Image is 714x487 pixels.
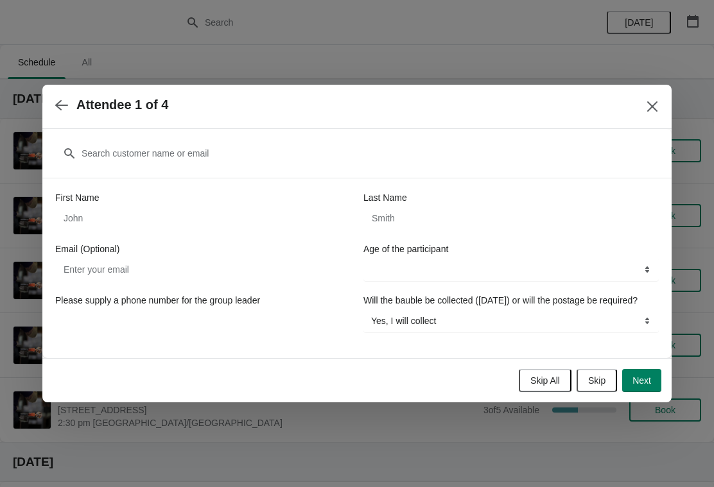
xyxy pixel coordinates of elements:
[55,243,119,255] label: Email (Optional)
[76,98,168,112] h2: Attendee 1 of 4
[622,369,661,392] button: Next
[530,375,560,386] span: Skip All
[363,294,638,307] label: Will the bauble be collected ([DATE]) or will the postage be required?
[363,243,448,255] label: Age of the participant
[632,375,651,386] span: Next
[641,95,664,118] button: Close
[55,294,260,307] label: Please supply a phone number for the group leader
[363,207,659,230] input: Smith
[588,375,605,386] span: Skip
[81,142,659,165] input: Search customer name or email
[55,207,351,230] input: John
[55,258,351,281] input: Enter your email
[363,191,407,204] label: Last Name
[519,369,571,392] button: Skip All
[577,369,617,392] button: Skip
[55,191,99,204] label: First Name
